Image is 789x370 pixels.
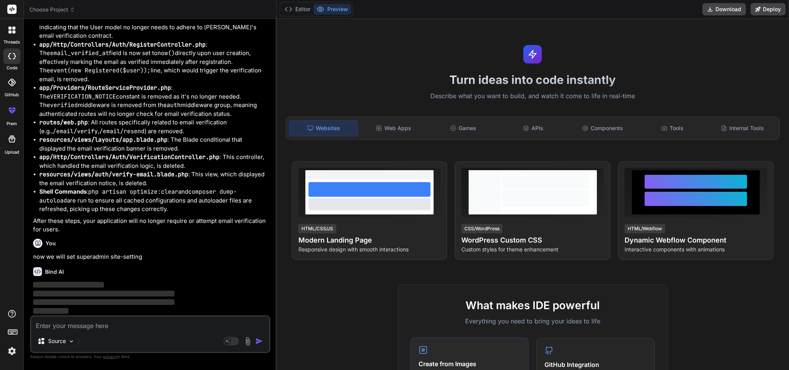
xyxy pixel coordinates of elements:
[298,224,336,233] div: HTML/CSS/JS
[33,299,174,305] span: ‌
[39,188,269,214] li: : and are run to ensure all cached configurations and autoloader files are refreshed, picking up ...
[281,73,784,87] h1: Turn ideas into code instantly
[39,84,269,118] li: : The constant is removed as it's no longer needed. The middleware is removed from the middleware...
[39,119,88,126] code: routes/web.php
[50,67,151,74] code: event(new Registered($user));
[88,188,178,196] code: php artisan optimize:clear
[298,246,441,253] p: Responsive design with smooth interactions
[39,170,269,188] li: : This view, which displayed the email verification notice, is deleted.
[39,171,188,178] code: resources/views/auth/verify-email.blade.php
[50,49,109,57] code: email_verified_at
[39,153,219,161] code: app/Http/Controllers/Auth/VerificationController.php
[50,101,78,109] code: verified
[39,118,269,136] li: : All routes specifically related to email verification (e.g., , ) are removed.
[5,149,19,156] label: Upload
[243,337,252,346] img: attachment
[45,268,64,276] h6: Bind AI
[429,120,498,136] div: Games
[313,4,351,15] button: Preview
[7,121,17,127] label: prem
[103,354,117,359] span: privacy
[33,308,69,314] span: ‌
[39,188,237,204] code: composer dump-autoload
[68,338,75,345] img: Pick Models
[3,39,20,45] label: threads
[281,4,313,15] button: Editor
[39,136,269,153] li: : The Blade conditional that displayed the email verification banner is removed.
[39,188,87,195] strong: Shell Commands
[33,217,269,234] p: After these steps, your application will no longer require or attempt email verification for users.
[53,127,98,135] code: /email/verify
[410,297,655,313] h2: What makes IDE powerful
[157,49,175,57] code: now()
[461,246,604,253] p: Custom styles for theme enhancement
[50,93,116,100] code: VERIFICATION_NOTICE
[5,345,18,358] img: settings
[7,65,17,71] label: code
[99,127,144,135] code: /email/resend
[39,136,168,144] code: resources/views/layouts/app.blade.php
[499,120,567,136] div: APIs
[360,120,428,136] div: Web Apps
[48,337,66,345] p: Source
[33,291,174,296] span: ‌
[750,3,786,15] button: Deploy
[45,239,56,247] h6: You
[281,91,784,101] p: Describe what you want to build, and watch it come to life in real-time
[39,153,269,170] li: : This controller, which handled the email verification logic, is deleted.
[39,40,269,84] li: : The field is now set to directly upon user creation, effectively marking the email as verified ...
[33,253,269,261] p: now we will set superadmin site-setting
[29,6,75,13] span: Choose Project
[702,3,746,15] button: Download
[298,235,441,246] h4: Modern Landing Page
[167,101,181,109] code: auth
[39,41,206,49] code: app/Http/Controllers/Auth/RegisterController.php
[33,282,104,288] span: ‌
[39,84,171,92] code: app/Providers/RouteServiceProvider.php
[461,224,503,233] div: CSS/WordPress
[419,359,521,368] h4: Create from Images
[708,120,776,136] div: Internal Tools
[544,360,647,369] h4: GitHub Integration
[39,14,269,40] li: : The part is removed, indicating that the User model no longer needs to adhere to [PERSON_NAME]'...
[569,120,637,136] div: Components
[410,316,655,326] p: Everything you need to bring your ideas to life
[625,224,665,233] div: HTML/Webflow
[289,120,358,136] div: Websites
[5,92,19,98] label: GitHub
[30,353,270,360] p: Always double-check its answers. Your in Bind
[461,235,604,246] h4: WordPress Custom CSS
[638,120,707,136] div: Tools
[625,235,767,246] h4: Dynamic Webflow Component
[625,246,767,253] p: Interactive components with animations
[255,337,263,345] img: icon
